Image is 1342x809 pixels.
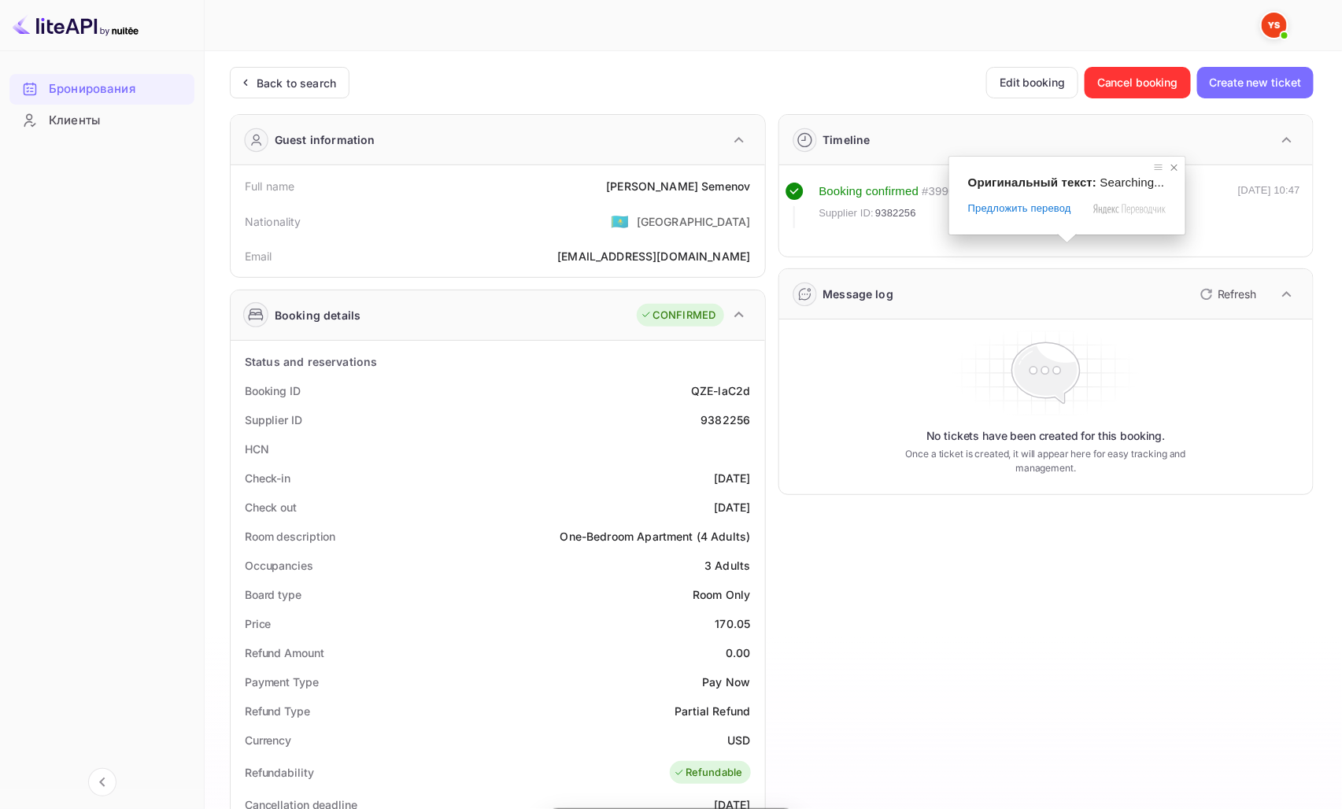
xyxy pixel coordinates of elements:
[675,703,750,719] div: Partial Refund
[13,13,139,38] img: Логотип LiteAPI
[1262,13,1287,38] img: Служба Поддержки Яндекса
[1191,282,1263,307] button: Refresh
[926,428,1166,444] p: No tickets have been created for this booking.
[245,412,302,428] div: Supplier ID
[701,412,750,428] div: 9382256
[903,447,1189,475] p: Once a ticket is created, it will appear here for easy tracking and management.
[875,205,916,221] span: 9382256
[245,674,319,690] div: Payment Type
[245,732,291,748] div: Currency
[245,703,310,719] div: Refund Type
[88,768,116,796] button: Свернуть навигацию
[968,175,1096,189] span: Оригинальный текст:
[704,557,750,574] div: 3 Adults
[611,207,629,235] span: United States
[245,557,313,574] div: Occupancies
[691,382,750,399] div: QZE-laC2d
[1218,286,1256,302] p: Refresh
[9,105,194,135] a: Клиенты
[986,67,1078,98] button: Edit booking
[819,205,874,221] span: Supplier ID:
[245,213,301,230] div: Nationality
[245,645,324,661] div: Refund Amount
[715,470,751,486] div: [DATE]
[715,499,751,515] div: [DATE]
[257,75,336,91] div: Back to search
[1197,67,1314,98] button: Create new ticket
[823,286,894,302] div: Message log
[727,732,750,748] div: USD
[245,470,290,486] div: Check-in
[245,499,297,515] div: Check out
[9,74,194,103] a: Бронирования
[715,615,751,632] div: 170.05
[637,213,751,230] div: [GEOGRAPHIC_DATA]
[245,586,301,603] div: Board type
[968,201,1071,216] span: Предложить перевод
[245,382,301,399] div: Booking ID
[1085,67,1191,98] button: Cancel booking
[245,353,377,370] div: Status and reservations
[1100,175,1165,189] span: Searching...
[245,178,294,194] div: Full name
[606,178,750,194] div: [PERSON_NAME] Semenov
[49,112,100,130] ya-tr-span: Клиенты
[9,74,194,105] div: Бронирования
[245,441,269,457] div: HCN
[702,674,750,690] div: Pay Now
[245,528,335,545] div: Room description
[245,764,314,781] div: Refundability
[1238,183,1300,228] div: [DATE] 10:47
[9,105,194,136] div: Клиенты
[49,80,135,98] ya-tr-span: Бронирования
[819,183,919,201] div: Booking confirmed
[693,586,750,603] div: Room Only
[823,131,871,148] div: Timeline
[560,528,751,545] div: One-Bedroom Apartment (4 Adults)
[245,615,272,632] div: Price
[275,307,360,323] div: Booking details
[275,131,375,148] div: Guest information
[922,183,975,201] div: # 3990280
[726,645,751,661] div: 0.00
[245,248,272,264] div: Email
[674,765,743,781] div: Refundable
[557,248,750,264] div: [EMAIL_ADDRESS][DOMAIN_NAME]
[641,308,715,323] div: CONFIRMED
